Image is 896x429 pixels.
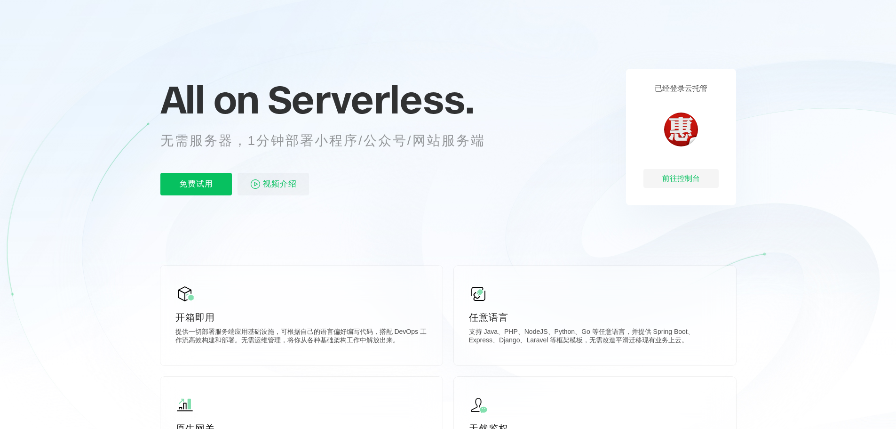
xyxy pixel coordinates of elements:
[160,131,503,150] p: 无需服务器，1分钟部署小程序/公众号/网站服务端
[175,311,428,324] p: 开箱即用
[643,169,719,188] div: 前往控制台
[268,76,474,123] span: Serverless.
[469,311,721,324] p: 任意语言
[250,178,261,190] img: video_play.svg
[175,328,428,347] p: 提供一切部署服务端应用基础设施，可根据自己的语言偏好编写代码，搭配 DevOps 工作流高效构建和部署。无需运维管理，将你从各种基础架构工作中解放出来。
[160,76,259,123] span: All on
[469,328,721,347] p: 支持 Java、PHP、NodeJS、Python、Go 等任意语言，并提供 Spring Boot、Express、Django、Laravel 等框架模板，无需改造平滑迁移现有业务上云。
[263,173,297,195] span: 视频介绍
[160,173,232,195] p: 免费试用
[655,84,707,94] p: 已经登录云托管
